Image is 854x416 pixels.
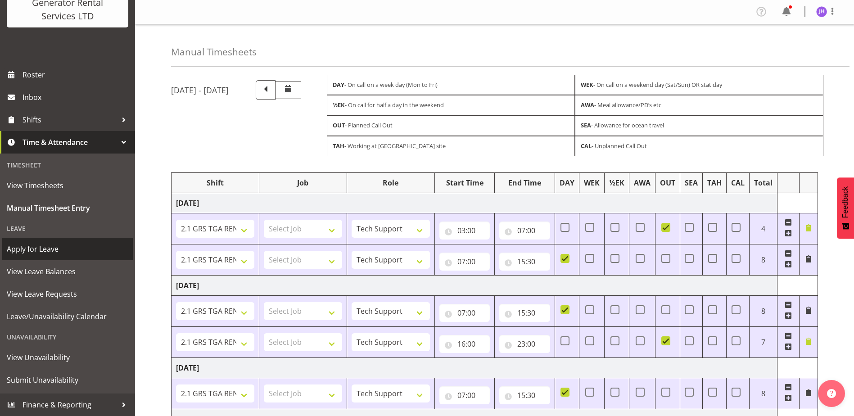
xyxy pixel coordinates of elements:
[685,177,698,188] div: SEA
[2,238,133,260] a: Apply for Leave
[499,253,550,271] input: Click to select...
[2,305,133,328] a: Leave/Unavailability Calendar
[499,177,550,188] div: End Time
[327,95,575,115] div: - On call for half a day in the weekend
[837,177,854,239] button: Feedback - Show survey
[7,201,128,215] span: Manual Timesheet Entry
[264,177,342,188] div: Job
[439,335,490,353] input: Click to select...
[7,373,128,387] span: Submit Unavailability
[827,389,836,398] img: help-xxl-2.png
[584,177,600,188] div: WEK
[333,142,344,150] strong: TAH
[816,6,827,17] img: james-hilhorst5206.jpg
[841,186,849,218] span: Feedback
[731,177,745,188] div: CAL
[2,328,133,346] div: Unavailability
[560,177,574,188] div: DAY
[7,179,128,192] span: View Timesheets
[754,177,773,188] div: Total
[2,260,133,283] a: View Leave Balances
[439,222,490,240] input: Click to select...
[333,121,345,129] strong: OUT
[581,142,592,150] strong: CAL
[172,357,777,378] td: [DATE]
[2,369,133,391] a: Submit Unavailability
[749,378,777,409] td: 8
[333,81,344,89] strong: DAY
[2,283,133,305] a: View Leave Requests
[171,85,229,95] h5: [DATE] - [DATE]
[172,275,777,295] td: [DATE]
[660,177,675,188] div: OUT
[749,295,777,326] td: 8
[352,177,430,188] div: Role
[749,213,777,244] td: 4
[575,136,823,156] div: - Unplanned Call Out
[575,115,823,136] div: - Allowance for ocean travel
[23,398,117,411] span: Finance & Reporting
[7,265,128,278] span: View Leave Balances
[439,386,490,404] input: Click to select...
[581,101,594,109] strong: AWA
[23,136,117,149] span: Time & Attendance
[609,177,624,188] div: ½EK
[7,242,128,256] span: Apply for Leave
[439,253,490,271] input: Click to select...
[7,351,128,364] span: View Unavailability
[172,193,777,213] td: [DATE]
[439,304,490,322] input: Click to select...
[2,219,133,238] div: Leave
[2,156,133,174] div: Timesheet
[327,75,575,95] div: - On call on a week day (Mon to Fri)
[327,136,575,156] div: - Working at [GEOGRAPHIC_DATA] site
[2,346,133,369] a: View Unavailability
[327,115,575,136] div: - Planned Call Out
[575,95,823,115] div: - Meal allowance/PD’s etc
[2,197,133,219] a: Manual Timesheet Entry
[581,121,591,129] strong: SEA
[439,177,490,188] div: Start Time
[749,326,777,357] td: 7
[749,244,777,275] td: 8
[2,174,133,197] a: View Timesheets
[171,47,257,57] h4: Manual Timesheets
[23,90,131,104] span: Inbox
[575,75,823,95] div: - On call on a weekend day (Sat/Sun) OR stat day
[23,113,117,127] span: Shifts
[499,304,550,322] input: Click to select...
[176,177,254,188] div: Shift
[634,177,651,188] div: AWA
[333,101,345,109] strong: ½EK
[499,222,550,240] input: Click to select...
[707,177,722,188] div: TAH
[23,68,131,81] span: Roster
[499,335,550,353] input: Click to select...
[7,287,128,301] span: View Leave Requests
[499,386,550,404] input: Click to select...
[581,81,593,89] strong: WEK
[7,310,128,323] span: Leave/Unavailability Calendar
